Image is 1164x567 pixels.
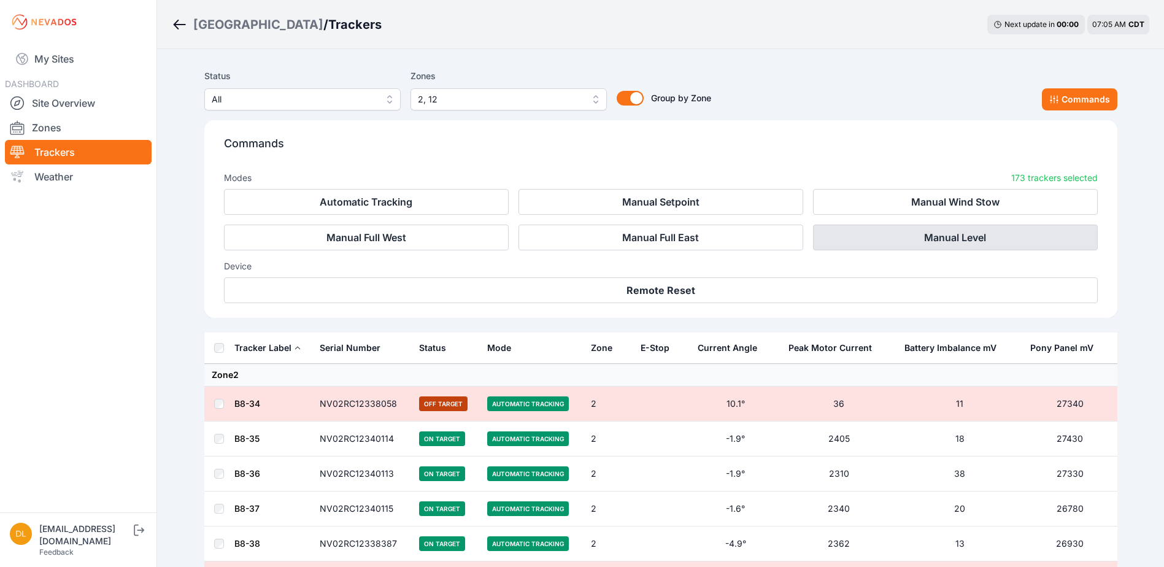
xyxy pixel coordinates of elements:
p: Commands [224,135,1098,162]
td: -4.9° [690,526,780,561]
td: 2 [584,457,633,492]
span: Next update in [1004,20,1055,29]
td: NV02RC12340113 [312,457,412,492]
a: [GEOGRAPHIC_DATA] [193,16,323,33]
span: CDT [1128,20,1144,29]
button: 2, 12 [410,88,607,110]
td: 2340 [781,492,897,526]
td: NV02RC12340115 [312,492,412,526]
td: -1.9° [690,457,780,492]
td: 10.1° [690,387,780,422]
span: Automatic Tracking [487,501,569,516]
td: 2405 [781,422,897,457]
button: Manual Level [813,225,1098,250]
td: 20 [897,492,1022,526]
td: 38 [897,457,1022,492]
td: 2 [584,526,633,561]
button: Battery Imbalance mV [904,333,1006,363]
td: 26780 [1023,492,1117,526]
td: 26930 [1023,526,1117,561]
td: 2310 [781,457,897,492]
button: Mode [487,333,521,363]
label: Status [204,69,401,83]
td: -1.6° [690,492,780,526]
td: 27430 [1023,422,1117,457]
td: 11 [897,387,1022,422]
td: 18 [897,422,1022,457]
td: NV02RC12338058 [312,387,412,422]
td: NV02RC12340114 [312,422,412,457]
img: Nevados [10,12,79,32]
td: NV02RC12338387 [312,526,412,561]
button: All [204,88,401,110]
button: Peak Motor Current [788,333,882,363]
span: Automatic Tracking [487,431,569,446]
td: 2 [584,492,633,526]
td: Zone 2 [204,364,1117,387]
div: [EMAIL_ADDRESS][DOMAIN_NAME] [39,523,131,547]
button: Manual Full East [518,225,803,250]
a: Feedback [39,547,74,557]
a: My Sites [5,44,152,74]
span: All [212,92,376,107]
h3: Device [224,260,1098,272]
div: Serial Number [320,342,380,354]
label: Zones [410,69,607,83]
button: Zone [591,333,622,363]
span: / [323,16,328,33]
span: DASHBOARD [5,79,59,89]
span: On Target [419,466,465,481]
h3: Modes [224,172,252,184]
a: B8-36 [234,468,260,479]
button: Manual Full West [224,225,509,250]
h3: Trackers [328,16,382,33]
td: -1.9° [690,422,780,457]
span: 2, 12 [418,92,582,107]
div: Current Angle [698,342,757,354]
span: Automatic Tracking [487,536,569,551]
td: 36 [781,387,897,422]
div: Zone [591,342,612,354]
td: 2 [584,422,633,457]
nav: Breadcrumb [172,9,382,40]
span: Automatic Tracking [487,466,569,481]
td: 27330 [1023,457,1117,492]
td: 2 [584,387,633,422]
div: Mode [487,342,511,354]
button: Automatic Tracking [224,189,509,215]
button: Remote Reset [224,277,1098,303]
a: B8-38 [234,538,260,549]
img: dlay@prim.com [10,523,32,545]
button: Tracker Label [234,333,301,363]
button: Current Angle [698,333,767,363]
div: Battery Imbalance mV [904,342,996,354]
div: Pony Panel mV [1030,342,1093,354]
a: B8-35 [234,433,260,444]
button: E-Stop [641,333,679,363]
span: Automatic Tracking [487,396,569,411]
button: Pony Panel mV [1030,333,1103,363]
span: On Target [419,501,465,516]
span: 07:05 AM [1092,20,1126,29]
span: On Target [419,536,465,551]
div: Tracker Label [234,342,291,354]
div: E-Stop [641,342,669,354]
a: Zones [5,115,152,140]
div: Peak Motor Current [788,342,872,354]
span: On Target [419,431,465,446]
td: 13 [897,526,1022,561]
div: Status [419,342,446,354]
td: 2362 [781,526,897,561]
button: Manual Setpoint [518,189,803,215]
button: Status [419,333,456,363]
button: Serial Number [320,333,390,363]
a: Weather [5,164,152,189]
a: Trackers [5,140,152,164]
a: B8-37 [234,503,260,514]
button: Commands [1042,88,1117,110]
div: 00 : 00 [1057,20,1079,29]
a: Site Overview [5,91,152,115]
span: Group by Zone [651,93,711,103]
span: Off Target [419,396,468,411]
